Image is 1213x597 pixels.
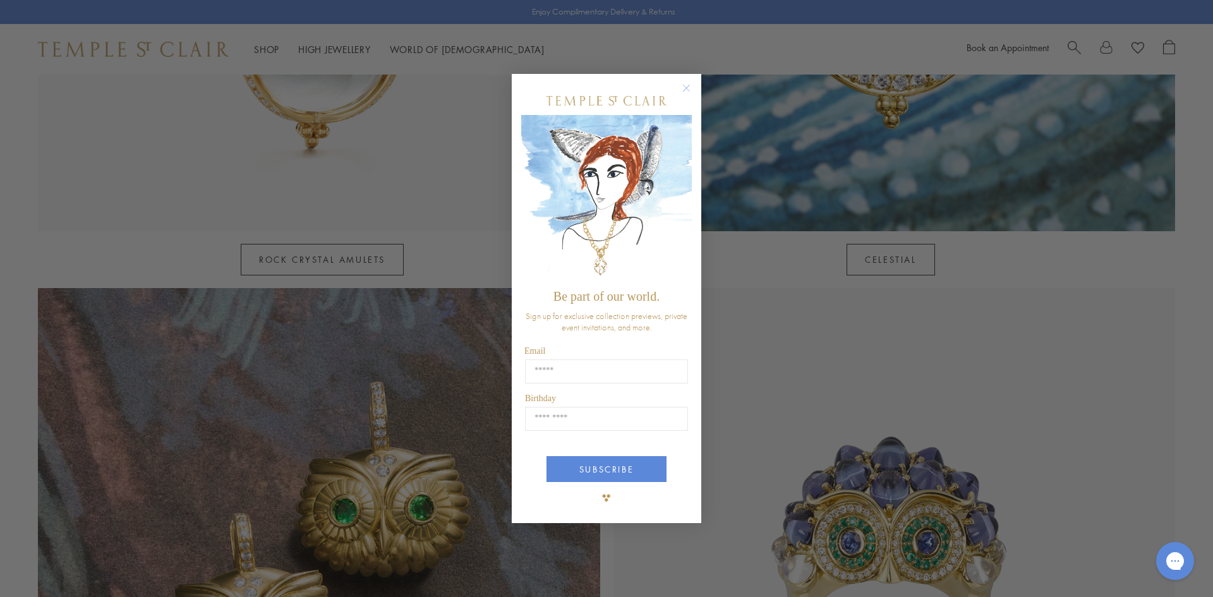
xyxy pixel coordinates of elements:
[525,394,556,403] span: Birthday
[1150,538,1200,584] iframe: Gorgias live chat messenger
[594,485,619,510] img: TSC
[553,289,660,303] span: Be part of our world.
[546,96,667,106] img: Temple St. Clair
[524,346,545,356] span: Email
[526,310,687,333] span: Sign up for exclusive collection previews, private event invitations, and more.
[525,359,688,383] input: Email
[521,115,692,284] img: c4a9eb12-d91a-4d4a-8ee0-386386f4f338.jpeg
[546,456,667,482] button: SUBSCRIBE
[685,87,701,102] button: Close dialog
